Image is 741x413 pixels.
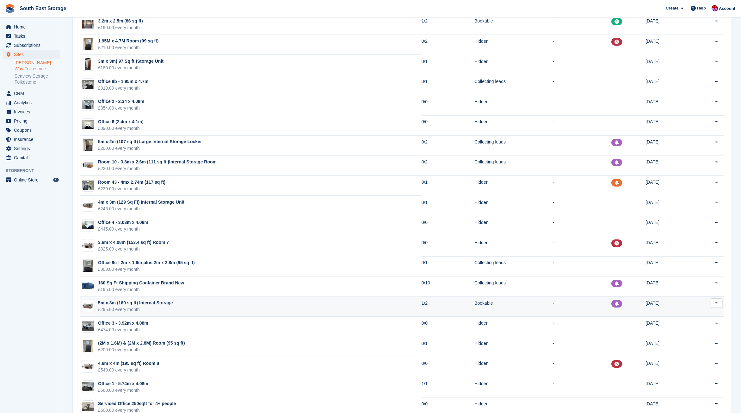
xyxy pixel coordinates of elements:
td: 0/0 [422,95,474,115]
div: £390.00 every month [98,125,144,132]
span: Sites [14,50,52,59]
span: Settings [14,144,52,153]
td: Hidden [474,115,553,136]
div: £200.00 every month [98,346,185,353]
div: £310.00 every month [98,85,149,92]
td: [DATE] [645,136,691,156]
div: £210.00 every month [98,44,158,51]
td: 1/2 [422,15,474,35]
td: Collecting leads [474,256,553,276]
td: 0/0 [422,236,474,257]
a: menu [3,126,60,135]
a: Preview store [52,176,60,184]
img: Office%206%20cropped.jpg [82,120,94,130]
span: Pricing [14,117,52,125]
td: - [553,256,611,276]
td: Collecting leads [474,75,553,95]
div: Serviced Office 250sqft for 4+ people [98,400,176,407]
div: 5m x 2m (107 sq ft) Large Internal Storage Locker [98,138,202,145]
a: [PERSON_NAME] Way Folkestone [15,60,60,72]
td: Hidden [474,337,553,357]
div: Office 6 (2.4m x 4.1m) [98,118,144,125]
a: menu [3,107,60,116]
img: Screenshot%202024-11-17%20at%2021.18.00.png [82,221,94,229]
td: [DATE] [645,55,691,75]
div: £660.00 every month [98,387,148,394]
span: Coupons [14,126,52,135]
td: [DATE] [645,176,691,196]
span: Account [719,5,735,12]
img: IMG_5276.jpg [82,100,94,109]
a: menu [3,32,60,41]
td: - [553,276,611,297]
img: 100-sqft-unit.jpg [82,161,94,170]
a: menu [3,135,60,144]
a: menu [3,144,60,153]
td: 1/2 [422,296,474,317]
a: menu [3,153,60,162]
span: Create [666,5,678,11]
img: Office%201%20image.jpeg [82,382,94,391]
td: Hidden [474,95,553,115]
div: 3.6m x 4.08m (153.4 sq ft) Room 7 [98,239,169,246]
td: 0/1 [422,337,474,357]
td: - [553,15,611,35]
td: 0/2 [422,136,474,156]
td: - [553,35,611,55]
td: [DATE] [645,156,691,176]
td: - [553,357,611,377]
span: CRM [14,89,52,98]
td: [DATE] [645,196,691,216]
div: 3.2m x 2.5m (86 sq ft) [98,18,143,24]
td: [DATE] [645,35,691,55]
span: Help [697,5,706,11]
div: £445.00 every month [98,226,148,232]
img: 9c%20Office.jpeg [83,259,93,272]
td: Hidden [474,176,553,196]
div: £195.00 every month [98,286,184,293]
div: 3m x 3m( 97 Sq ft )Storage Unit [98,58,164,65]
td: Hidden [474,236,553,257]
div: £230.00 every month [98,186,165,192]
td: [DATE] [645,357,691,377]
div: 1.95M x 4.7M Room (99 sq ft) [98,38,158,44]
img: Ross%20Way%20Unit%20Pics.jpeg [83,138,93,151]
td: Hidden [474,357,553,377]
td: - [553,236,611,257]
td: - [553,55,611,75]
a: Seaview Storage Folkestone [15,73,60,85]
td: Hidden [474,377,553,397]
span: Analytics [14,98,52,107]
td: [DATE] [645,337,691,357]
div: £190.00 every month [98,24,143,31]
td: - [553,136,611,156]
div: Room 10 - 3.8m x 2.6m (111 sq ft )Internal Storage Room [98,159,217,165]
td: - [553,317,611,337]
img: unit%208b%20seaview.jpeg [83,38,93,50]
div: Room 43 - 4mx 2.74m (117 sq ft) [98,179,165,186]
a: menu [3,98,60,107]
div: £354.00 every month [98,105,144,111]
img: 150-sqft-unit.jpg [82,241,94,250]
td: 0/1 [422,196,474,216]
a: menu [3,117,60,125]
span: Insurance [14,135,52,144]
div: 4m x 3m (129 Sq Ft) Internal Storage Unit [98,199,184,206]
td: - [553,196,611,216]
td: 0/0 [422,115,474,136]
td: [DATE] [645,236,691,257]
td: - [553,95,611,115]
td: - [553,337,611,357]
td: - [553,156,611,176]
td: - [553,75,611,95]
td: 0/0 [422,357,474,377]
img: Screenshot%202024-09-30%20at%2020.09.36.png [82,283,94,289]
img: IMG_5275.jpg [82,321,94,331]
span: Invoices [14,107,52,116]
td: [DATE] [645,115,691,136]
img: Roger Norris [712,5,718,11]
td: Bookable [474,296,553,317]
a: menu [3,22,60,31]
div: Office 4 - 3.03m x 4.08m [98,219,148,226]
td: [DATE] [645,317,691,337]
